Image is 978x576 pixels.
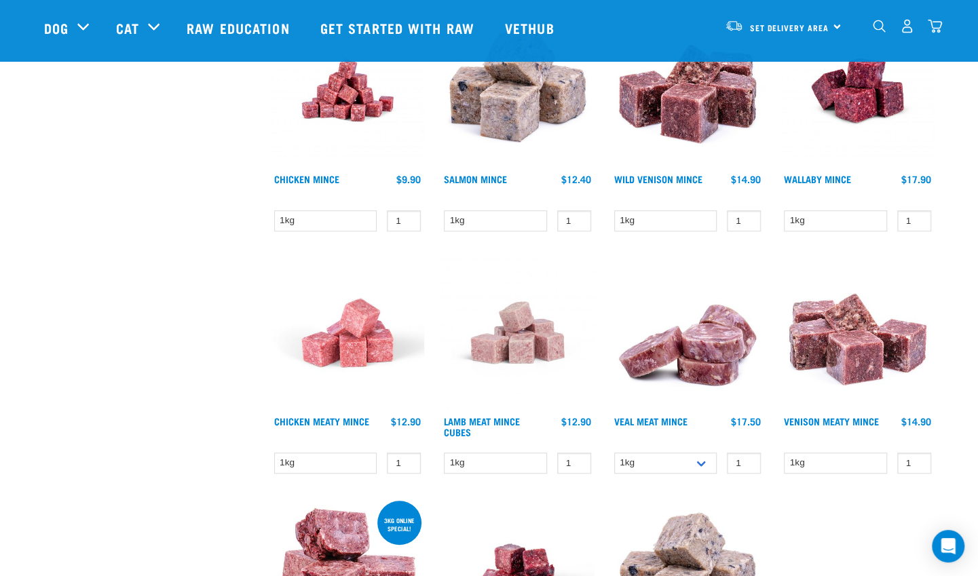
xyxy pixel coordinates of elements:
div: $17.50 [731,416,761,427]
span: Set Delivery Area [750,25,829,30]
div: $12.90 [391,416,421,427]
a: Venison Meaty Mince [784,419,879,423]
a: Salmon Mince [444,176,507,181]
input: 1 [897,210,931,231]
div: $9.90 [396,174,421,185]
img: Chicken Meaty Mince [271,256,425,410]
div: $17.90 [901,174,931,185]
img: 1117 Venison Meat Mince 01 [780,256,935,410]
input: 1 [727,453,761,474]
a: Chicken Meaty Mince [274,419,369,423]
img: Chicken M Ince 1613 [271,14,425,168]
div: $12.40 [561,174,591,185]
div: 3kg online special! [377,510,421,539]
input: 1 [557,453,591,474]
a: Raw Education [173,1,306,55]
img: 1141 Salmon Mince 01 [440,14,595,168]
a: Cat [116,18,139,38]
input: 1 [557,210,591,231]
img: Lamb Meat Mince [440,256,595,410]
img: home-icon-1@2x.png [873,20,886,33]
div: Open Intercom Messenger [932,530,964,562]
div: $14.90 [901,416,931,427]
a: Wild Venison Mince [614,176,702,181]
div: $14.90 [731,174,761,185]
input: 1 [387,210,421,231]
img: Wallaby Mince 1675 [780,14,935,168]
a: Chicken Mince [274,176,339,181]
div: $12.90 [561,416,591,427]
img: 1160 Veal Meat Mince Medallions 01 [611,256,765,410]
a: Get started with Raw [307,1,491,55]
a: Lamb Meat Mince Cubes [444,419,520,434]
a: Vethub [491,1,571,55]
img: van-moving.png [725,20,743,32]
img: home-icon@2x.png [928,19,942,33]
a: Wallaby Mince [784,176,851,181]
a: Veal Meat Mince [614,419,688,423]
img: user.png [900,19,914,33]
input: 1 [897,453,931,474]
input: 1 [387,453,421,474]
a: Dog [44,18,69,38]
input: 1 [727,210,761,231]
img: Pile Of Cubed Wild Venison Mince For Pets [611,14,765,168]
